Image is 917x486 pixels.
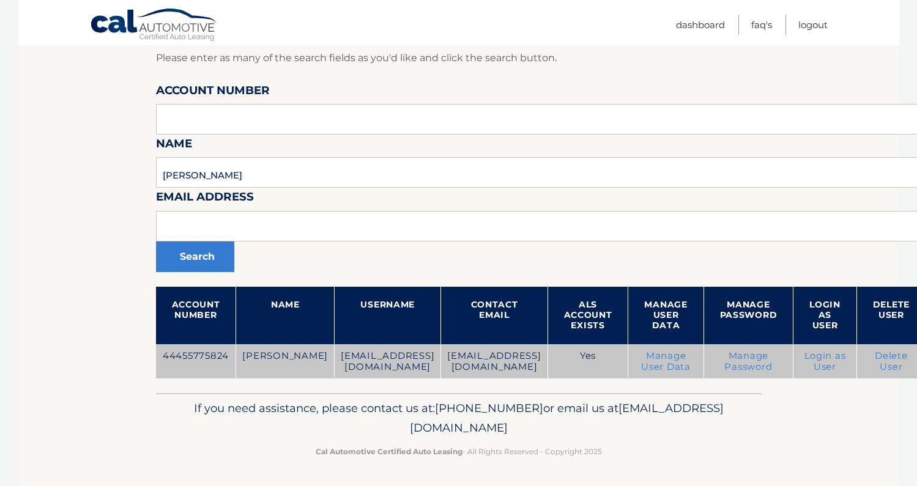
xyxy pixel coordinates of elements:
label: Name [156,134,192,157]
th: Name [236,287,335,344]
button: Search [156,241,234,272]
td: [EMAIL_ADDRESS][DOMAIN_NAME] [441,344,548,379]
a: Manage User Data [641,350,691,372]
label: Email Address [156,188,254,210]
p: - All Rights Reserved - Copyright 2025 [164,445,754,458]
td: 44455775824 [156,344,236,379]
p: If you need assistance, please contact us at: or email us at [164,399,754,438]
th: Contact Email [441,287,548,344]
th: Manage User Data [628,287,704,344]
strong: Cal Automotive Certified Auto Leasing [316,447,462,456]
th: Login as User [793,287,857,344]
th: ALS Account Exists [548,287,628,344]
a: FAQ's [751,15,772,35]
a: Manage Password [724,350,772,372]
th: Username [335,287,441,344]
a: Cal Automotive [90,8,218,43]
a: Login as User [804,350,846,372]
th: Account Number [156,287,236,344]
a: Delete User [875,350,908,372]
td: [PERSON_NAME] [236,344,335,379]
a: Logout [798,15,828,35]
label: Account Number [156,81,270,104]
th: Manage Password [704,287,793,344]
td: Yes [548,344,628,379]
span: [PHONE_NUMBER] [435,401,543,415]
td: [EMAIL_ADDRESS][DOMAIN_NAME] [335,344,441,379]
a: Dashboard [676,15,725,35]
span: [EMAIL_ADDRESS][DOMAIN_NAME] [410,401,724,435]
